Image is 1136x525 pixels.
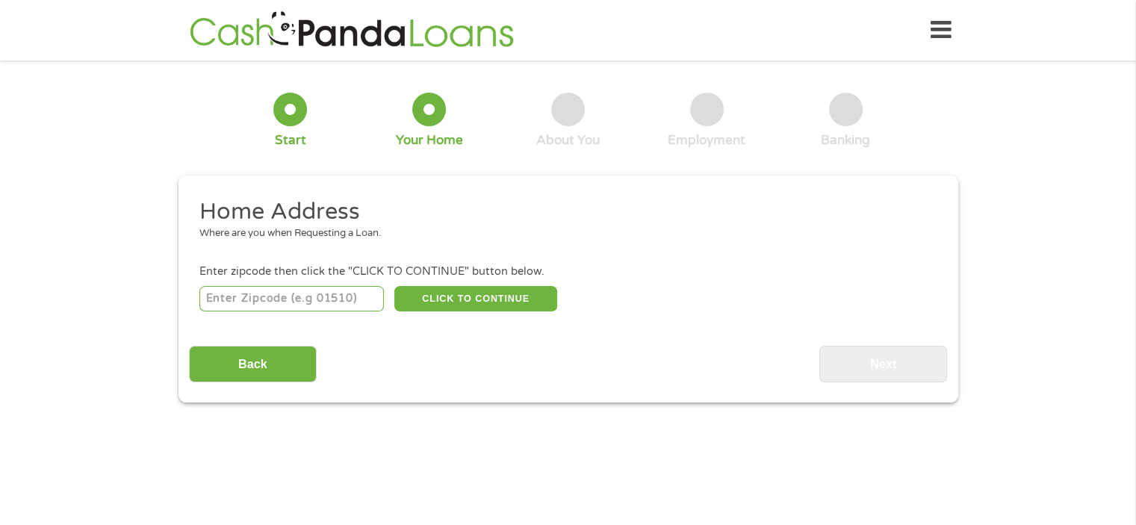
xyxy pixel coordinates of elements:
[199,286,384,311] input: Enter Zipcode (e.g 01510)
[536,132,600,149] div: About You
[394,286,557,311] button: CLICK TO CONTINUE
[396,132,463,149] div: Your Home
[668,132,745,149] div: Employment
[189,346,317,382] input: Back
[275,132,306,149] div: Start
[199,197,925,227] h2: Home Address
[199,264,936,280] div: Enter zipcode then click the "CLICK TO CONTINUE" button below.
[199,226,925,241] div: Where are you when Requesting a Loan.
[185,9,518,52] img: GetLoanNow Logo
[819,346,947,382] input: Next
[821,132,870,149] div: Banking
